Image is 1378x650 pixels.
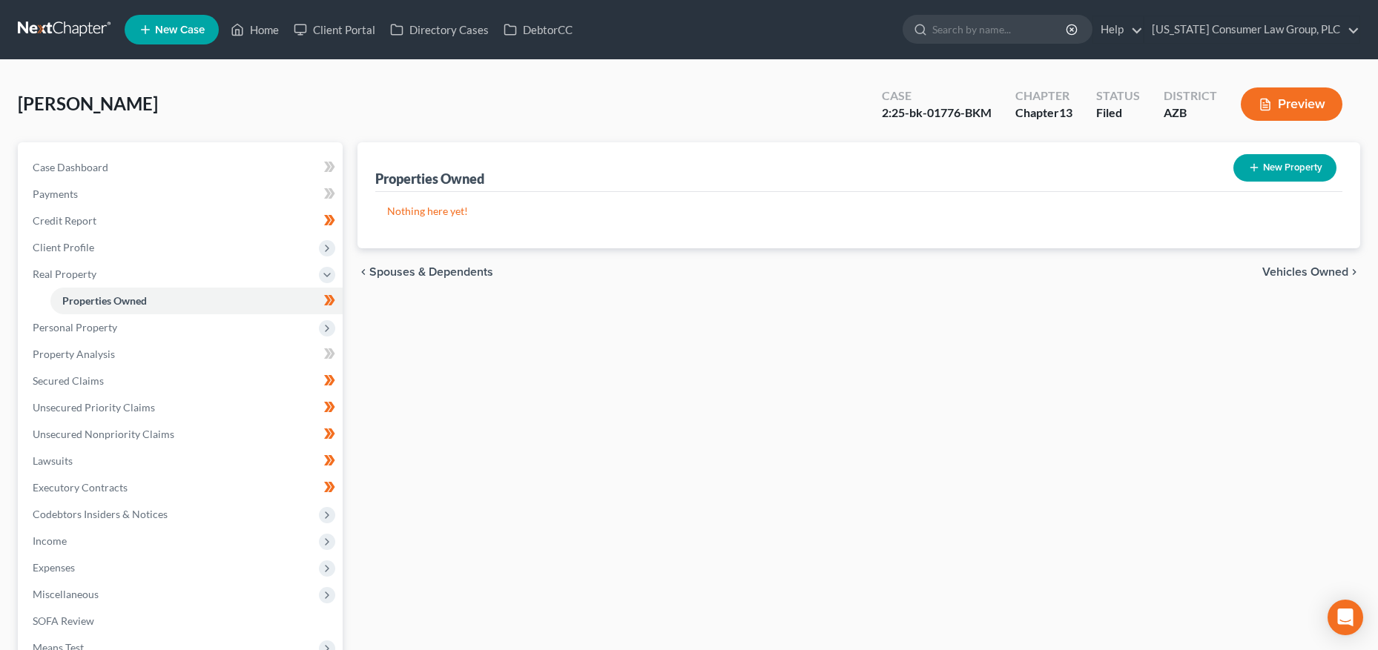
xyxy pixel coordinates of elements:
a: Properties Owned [50,288,343,314]
button: Vehicles Owned chevron_right [1262,266,1360,278]
button: New Property [1233,154,1336,182]
a: Directory Cases [383,16,496,43]
i: chevron_right [1348,266,1360,278]
span: [PERSON_NAME] [18,93,158,114]
span: Secured Claims [33,374,104,387]
div: AZB [1164,105,1217,122]
span: Codebtors Insiders & Notices [33,508,168,520]
span: New Case [155,24,205,36]
span: Properties Owned [62,294,147,307]
div: Status [1096,87,1140,105]
div: Case [882,87,992,105]
p: Nothing here yet! [387,204,1331,219]
span: SOFA Review [33,614,94,627]
span: Case Dashboard [33,161,108,173]
i: chevron_left [357,266,369,278]
span: 13 [1059,105,1072,119]
a: Secured Claims [21,368,343,394]
span: Unsecured Nonpriority Claims [33,428,174,440]
a: Client Portal [286,16,383,43]
button: Preview [1241,87,1342,121]
div: 2:25-bk-01776-BKM [882,105,992,122]
a: Help [1093,16,1143,43]
span: Personal Property [33,321,117,334]
div: Properties Owned [375,170,484,188]
a: Case Dashboard [21,154,343,181]
span: Credit Report [33,214,96,227]
input: Search by name... [932,16,1068,43]
span: Spouses & Dependents [369,266,493,278]
span: Income [33,534,67,547]
div: District [1164,87,1217,105]
span: Expenses [33,561,75,574]
span: Executory Contracts [33,481,128,494]
span: Real Property [33,268,96,280]
span: Property Analysis [33,348,115,360]
a: Credit Report [21,208,343,234]
span: Unsecured Priority Claims [33,401,155,414]
a: [US_STATE] Consumer Law Group, PLC [1144,16,1359,43]
a: DebtorCC [496,16,580,43]
div: Filed [1096,105,1140,122]
a: Unsecured Nonpriority Claims [21,421,343,448]
span: Payments [33,188,78,200]
span: Lawsuits [33,454,73,467]
span: Vehicles Owned [1262,266,1348,278]
a: Unsecured Priority Claims [21,394,343,421]
a: Lawsuits [21,448,343,474]
div: Chapter [1015,105,1072,122]
span: Client Profile [33,241,94,253]
div: Chapter [1015,87,1072,105]
a: Home [223,16,286,43]
a: Payments [21,181,343,208]
a: Property Analysis [21,341,343,368]
div: Open Intercom Messenger [1328,600,1363,635]
button: chevron_left Spouses & Dependents [357,266,493,278]
a: SOFA Review [21,608,343,634]
span: Miscellaneous [33,588,99,600]
a: Executory Contracts [21,474,343,501]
